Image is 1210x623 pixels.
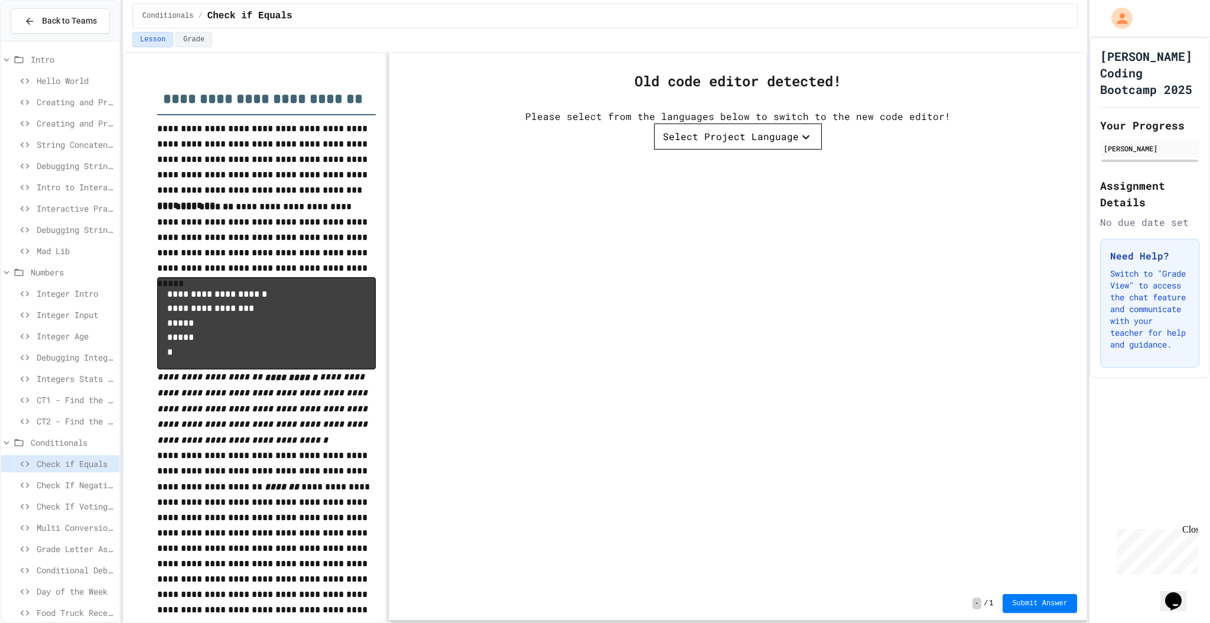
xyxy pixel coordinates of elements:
iframe: chat widget [1160,576,1198,611]
div: Chat with us now!Close [5,5,82,75]
span: Interactive Practice - Who Are You? [37,202,115,215]
p: Switch to "Grade View" to access the chat feature and communicate with your teacher for help and ... [1110,268,1189,351]
iframe: chat widget [1112,524,1198,575]
h3: Need Help? [1110,249,1189,263]
span: Integer Input [37,309,115,321]
div: Old code editor detected! [635,70,841,92]
button: Submit Answer [1003,594,1077,613]
span: Intro to Interactive Programs [37,181,115,193]
span: Check if Equals [207,9,292,23]
span: Multi Conversion Calculator [37,521,115,534]
button: Grade [175,32,212,47]
span: 1 [989,599,993,608]
span: CT2 - Find the Perimeter of a Rectangle [37,415,115,427]
span: Creating and Printing a String Variable [37,96,115,108]
button: Back to Teams [11,8,110,34]
span: Integer Intro [37,287,115,300]
span: Creating and Printing 2+ variables [37,117,115,129]
div: Please select from the languages below to switch to the new code editor! [525,109,951,124]
span: Debugging Strings [37,160,115,172]
div: My Account [1099,5,1136,32]
span: Hello World [37,74,115,87]
span: Conditional Debugging [37,564,115,576]
h1: [PERSON_NAME] Coding Bootcamp 2025 [1100,48,1199,98]
button: Lesson [132,32,173,47]
span: Intro [31,53,115,66]
span: Debugging Strings 2 [37,223,115,236]
span: / [984,599,988,608]
span: Mad Lib [37,245,115,257]
span: Submit Answer [1012,599,1068,608]
span: Integers Stats and Leveling [37,372,115,385]
span: Numbers [31,266,115,278]
div: [PERSON_NAME] [1104,143,1196,154]
span: Grade Letter Assign [37,543,115,555]
span: Check If Negative [37,479,115,491]
span: Check If Voting Age [37,500,115,512]
h2: Assignment Details [1100,177,1199,210]
span: Food Truck Receipt [37,606,115,619]
span: Back to Teams [42,15,97,27]
span: Integer Age [37,330,115,342]
span: / [198,11,202,21]
div: Select Project Language [663,129,799,144]
span: Debugging Integers [37,351,115,364]
span: Check if Equals [37,457,115,470]
span: - [972,598,981,609]
span: String Concatenation [37,138,115,151]
h2: Your Progress [1100,117,1199,134]
button: Select Project Language [654,124,822,150]
span: CT1 - Find the Area of a Rectangle [37,394,115,406]
span: Conditionals [142,11,193,21]
span: Conditionals [31,436,115,449]
div: No due date set [1100,215,1199,229]
span: Day of the Week [37,585,115,598]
